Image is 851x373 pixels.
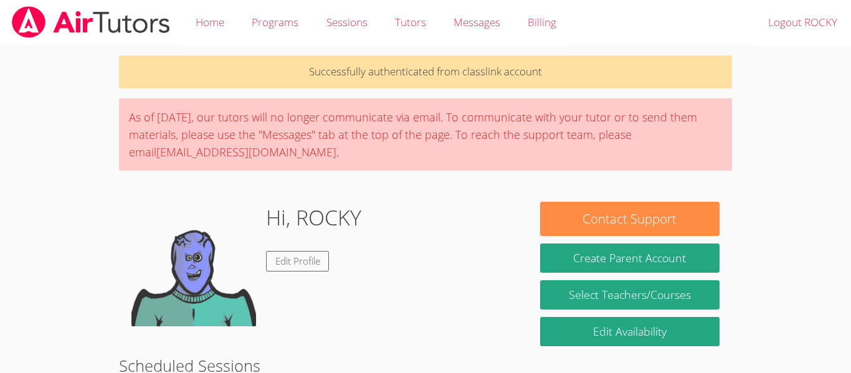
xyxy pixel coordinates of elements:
div: As of [DATE], our tutors will no longer communicate via email. To communicate with your tutor or ... [119,98,732,171]
a: Edit Availability [540,317,720,346]
img: default.png [131,202,256,326]
img: airtutors_banner-c4298cdbf04f3fff15de1276eac7730deb9818008684d7c2e4769d2f7ddbe033.png [11,6,171,38]
a: Select Teachers/Courses [540,280,720,309]
a: Edit Profile [266,251,330,271]
h1: Hi, ROCKY [266,202,361,234]
p: Successfully authenticated from classlink account [119,55,732,88]
button: Contact Support [540,202,720,236]
button: Create Parent Account [540,243,720,273]
span: Messages [454,15,500,29]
